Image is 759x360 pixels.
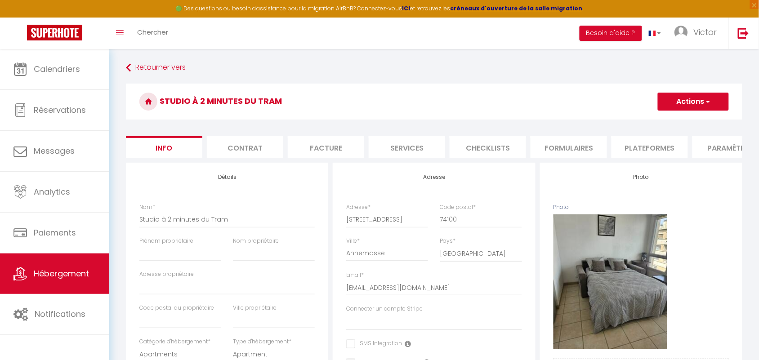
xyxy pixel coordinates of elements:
span: Calendriers [34,63,80,75]
label: Email [346,271,364,280]
a: créneaux d'ouverture de la salle migration [451,4,583,12]
li: Facture [288,136,364,158]
h4: Adresse [346,174,522,180]
label: Adresse propriétaire [139,270,194,279]
label: Photo [554,203,569,212]
label: Ville propriétaire [233,304,277,312]
img: logout [738,27,749,39]
a: Retourner vers [126,60,742,76]
li: Formulaires [531,136,607,158]
label: Code postal du propriétaire [139,304,214,312]
iframe: Chat [721,320,752,353]
label: Code postal [440,203,476,212]
label: Ville [346,237,360,245]
li: Services [369,136,445,158]
a: ... Victor [668,18,728,49]
a: Chercher [130,18,175,49]
label: Prénom propriétaire [139,237,193,245]
h4: Détails [139,174,315,180]
a: ICI [402,4,411,12]
img: Super Booking [27,25,82,40]
span: Paiements [34,227,76,238]
button: Ouvrir le widget de chat LiveChat [7,4,34,31]
label: Nom propriétaire [233,237,279,245]
span: Messages [34,145,75,156]
span: Hébergement [34,268,89,279]
span: Notifications [35,308,85,320]
button: Besoin d'aide ? [580,26,642,41]
label: Type d'hébergement [233,338,291,346]
li: Checklists [450,136,526,158]
span: Victor [694,27,717,38]
label: Pays [440,237,456,245]
li: Plateformes [612,136,688,158]
label: Adresse [346,203,371,212]
label: Nom [139,203,155,212]
li: Info [126,136,202,158]
h3: Studio à 2 minutes du Tram [126,84,742,120]
h4: Photo [554,174,729,180]
span: Chercher [137,27,168,37]
span: Analytics [34,186,70,197]
span: Réservations [34,104,86,116]
label: Catégorie d'hébergement [139,338,210,346]
img: ... [674,26,688,39]
li: Contrat [207,136,283,158]
button: Actions [658,93,729,111]
label: Connecter un compte Stripe [346,305,423,313]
